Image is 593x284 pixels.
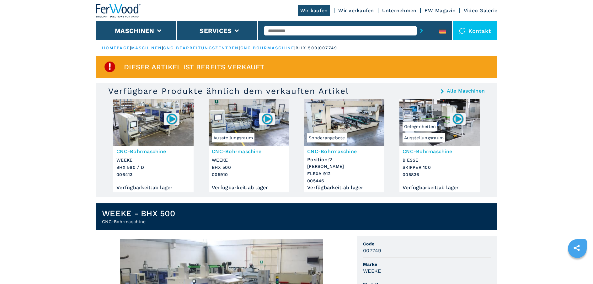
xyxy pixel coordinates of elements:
[319,45,337,51] p: 007749
[116,186,190,189] div: Verfügbarkeit : ab lager
[124,63,264,71] span: Dieser Artikel ist bereits verkauft
[163,46,239,50] a: cnc bearbeitungszentren
[298,5,330,16] a: Wir kaufen
[464,8,497,13] a: Video Galerie
[102,218,175,225] h2: CNC-Bohrmaschine
[96,4,141,18] img: Ferwood
[403,157,477,178] h3: BIESSE SKIPPER 100 005836
[363,247,382,254] h3: 007749
[569,240,585,256] a: sharethis
[239,46,240,50] span: |
[399,99,480,192] a: CNC-Bohrmaschine BIESSE SKIPPER 100AusstellungsraumGelegenheiten005836CNC-BohrmaschineBIESSESKIPP...
[307,155,381,161] div: Position : 2
[304,99,384,146] img: CNC-Bohrmaschine MORBIDELLI FLEXA 912
[115,27,154,35] button: Maschinen
[417,24,426,38] button: submit-button
[162,46,163,50] span: |
[212,157,286,178] h3: WEEKE BHX 500 005910
[209,99,289,146] img: CNC-Bohrmaschine WEEKE BHX 500
[212,186,286,189] div: Verfügbarkeit : ab lager
[452,113,464,125] img: 005836
[113,99,194,146] img: CNC-Bohrmaschine WEEKE BHX 560 / D
[363,267,381,275] h3: WEEKE
[108,86,349,96] h3: Verfügbare Produkte ähnlich dem verkauften Artikel
[307,163,381,185] h3: [PERSON_NAME] FLEXA 912 005446
[166,113,178,125] img: 006413
[102,46,130,50] a: HOMEPAGE
[209,99,289,192] a: CNC-Bohrmaschine WEEKE BHX 500Ausstellungsraum005910CNC-BohrmaschineWEEKEBHX 500005910Verfügbarke...
[296,45,319,51] p: bhx 500 |
[212,148,286,155] h3: CNC-Bohrmaschine
[307,186,381,189] div: Verfügbarkeit : ab lager
[363,241,491,247] span: Code
[453,21,497,40] div: Kontakt
[307,133,347,142] span: Sonderangebote
[130,46,131,50] span: |
[459,28,465,34] img: Kontakt
[363,261,491,267] span: Marke
[261,113,273,125] img: 005910
[116,148,190,155] h3: CNC-Bohrmaschine
[240,46,295,50] a: cnc bohrmaschine
[403,186,477,189] div: Verfügbarkeit : ab lager
[294,46,296,50] span: |
[307,148,381,155] h3: CNC-Bohrmaschine
[212,133,254,142] span: Ausstellungsraum
[403,133,445,142] span: Ausstellungsraum
[382,8,417,13] a: Unternehmen
[116,157,190,178] h3: WEEKE BHX 560 / D 006413
[200,27,232,35] button: Services
[399,99,480,146] img: CNC-Bohrmaschine BIESSE SKIPPER 100
[425,8,456,13] a: FW-Magazin
[102,208,175,218] h1: WEEKE - BHX 500
[403,148,477,155] h3: CNC-Bohrmaschine
[403,122,437,131] span: Gelegenheiten
[113,99,194,192] a: CNC-Bohrmaschine WEEKE BHX 560 / D006413CNC-BohrmaschineWEEKEBHX 560 / D006413Verfügbarkeit:ab lager
[131,46,162,50] a: maschinen
[447,88,485,94] a: Alle Maschinen
[338,8,374,13] a: Wir verkaufen
[104,61,116,73] img: SoldProduct
[304,99,384,192] a: CNC-Bohrmaschine MORBIDELLI FLEXA 912SonderangeboteCNC-BohrmaschinePosition:2[PERSON_NAME]FLEXA 9...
